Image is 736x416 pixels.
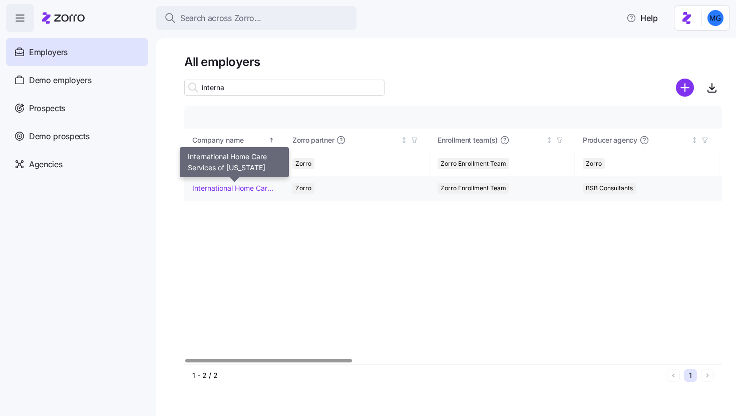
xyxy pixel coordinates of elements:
[29,102,65,115] span: Prospects
[438,135,498,145] span: Enrollment team(s)
[268,137,275,144] div: Sorted ascending
[586,183,633,194] span: BSB Consultants
[6,122,148,150] a: Demo prospects
[180,12,261,25] span: Search across Zorro...
[184,129,284,152] th: Company nameSorted ascending
[676,79,694,97] svg: add icon
[441,183,506,194] span: Zorro Enrollment Team
[192,159,276,169] a: GLV International [GEOGRAPHIC_DATA]
[284,129,430,152] th: Zorro partnerNot sorted
[156,6,356,30] button: Search across Zorro...
[586,158,602,169] span: Zorro
[184,80,385,96] input: Search employer
[6,150,148,178] a: Agencies
[6,38,148,66] a: Employers
[618,8,666,28] button: Help
[546,137,553,144] div: Not sorted
[29,74,92,87] span: Demo employers
[691,137,698,144] div: Not sorted
[192,370,663,380] div: 1 - 2 / 2
[192,183,276,193] a: International Home Care Services of [US_STATE]
[6,66,148,94] a: Demo employers
[401,137,408,144] div: Not sorted
[184,54,722,70] h1: All employers
[684,369,697,382] button: 1
[295,158,311,169] span: Zorro
[29,130,90,143] span: Demo prospects
[575,129,720,152] th: Producer agencyNot sorted
[29,46,68,59] span: Employers
[707,10,723,26] img: 61c362f0e1d336c60eacb74ec9823875
[6,94,148,122] a: Prospects
[192,135,266,146] div: Company name
[292,135,334,145] span: Zorro partner
[626,12,658,24] span: Help
[441,158,506,169] span: Zorro Enrollment Team
[701,369,714,382] button: Next page
[667,369,680,382] button: Previous page
[583,135,637,145] span: Producer agency
[29,158,62,171] span: Agencies
[295,183,311,194] span: Zorro
[430,129,575,152] th: Enrollment team(s)Not sorted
